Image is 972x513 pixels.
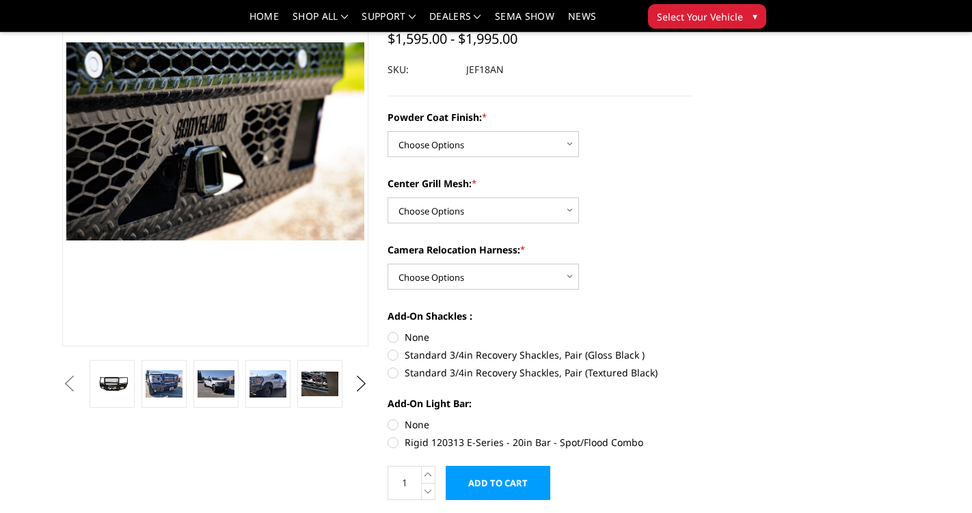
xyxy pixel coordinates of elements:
label: Add-On Shackles : [388,309,694,323]
label: Standard 3/4in Recovery Shackles, Pair (Textured Black) [388,365,694,380]
a: Dealers [429,12,481,31]
label: Camera Relocation Harness: [388,242,694,257]
label: Add-On Light Bar: [388,396,694,411]
img: 2018-2020 Ford F150 - FT Series - Extreme Front Bumper [146,370,183,398]
img: 2018-2020 Ford F150 - FT Series - Extreme Front Bumper [198,370,234,398]
label: None [388,330,694,344]
label: None [388,417,694,432]
a: SEMA Show [495,12,554,31]
label: Rigid 120313 E-Series - 20in Bar - Spot/Flood Combo [388,435,694,449]
button: Previous [59,374,79,394]
span: $1,595.00 - $1,995.00 [388,29,517,48]
img: 2018-2020 Ford F150 - FT Series - Extreme Front Bumper [301,372,338,396]
img: 2018-2020 Ford F150 - FT Series - Extreme Front Bumper [249,370,286,398]
a: Support [362,12,416,31]
button: Next [351,374,371,394]
label: Powder Coat Finish: [388,110,694,124]
label: Center Grill Mesh: [388,176,694,191]
span: Select Your Vehicle [657,10,743,24]
a: Home [249,12,279,31]
dt: SKU: [388,57,456,82]
dd: JEF18AN [466,57,504,82]
label: Standard 3/4in Recovery Shackles, Pair (Gloss Black ) [388,348,694,362]
a: shop all [293,12,348,31]
input: Add to Cart [446,466,550,500]
button: Select Your Vehicle [648,4,766,29]
a: News [568,12,596,31]
span: ▾ [753,9,757,23]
